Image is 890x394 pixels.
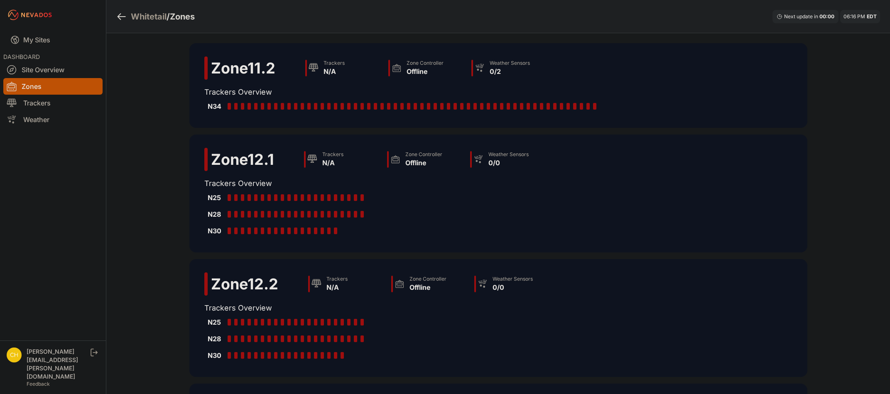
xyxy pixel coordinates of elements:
div: N28 [208,334,224,344]
span: 06:16 PM [843,13,865,20]
h2: Trackers Overview [204,178,550,189]
a: My Sites [3,30,103,50]
div: N/A [322,158,343,168]
a: Zones [3,78,103,95]
a: TrackersN/A [305,272,388,296]
div: N/A [324,66,345,76]
div: Offline [407,66,444,76]
div: Offline [409,282,446,292]
a: Weather [3,111,103,128]
div: Trackers [326,276,348,282]
div: 0/2 [490,66,530,76]
a: Site Overview [3,61,103,78]
div: Zone Controller [405,151,442,158]
div: N25 [208,193,224,203]
div: Offline [405,158,442,168]
div: Weather Sensors [488,151,529,158]
nav: Breadcrumb [116,6,195,27]
a: TrackersN/A [302,56,385,80]
a: Feedback [27,381,50,387]
div: 00 : 00 [819,13,834,20]
div: Weather Sensors [493,276,533,282]
a: Weather Sensors0/0 [471,272,554,296]
img: Nevados [7,8,53,22]
span: DASHBOARD [3,53,40,60]
div: N/A [326,282,348,292]
h2: Zone 11.2 [211,60,275,76]
div: Zone Controller [407,60,444,66]
span: / [167,11,170,22]
h2: Trackers Overview [204,302,554,314]
span: Next update in [784,13,818,20]
div: Weather Sensors [490,60,530,66]
h2: Zone 12.1 [211,151,274,168]
div: N30 [208,350,224,360]
div: Trackers [324,60,345,66]
div: Zone Controller [409,276,446,282]
div: Trackers [322,151,343,158]
div: N25 [208,317,224,327]
div: N30 [208,226,224,236]
a: TrackersN/A [301,148,384,171]
div: N34 [208,101,224,111]
div: [PERSON_NAME][EMAIL_ADDRESS][PERSON_NAME][DOMAIN_NAME] [27,348,89,381]
span: EDT [867,13,877,20]
div: N28 [208,209,224,219]
h3: Zones [170,11,195,22]
a: Whitetail [131,11,167,22]
h2: Zone 12.2 [211,276,278,292]
a: Weather Sensors0/0 [467,148,550,171]
img: chris.young@nevados.solar [7,348,22,362]
a: Weather Sensors0/2 [468,56,551,80]
div: 0/0 [488,158,529,168]
h2: Trackers Overview [204,86,603,98]
a: Trackers [3,95,103,111]
div: 0/0 [493,282,533,292]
